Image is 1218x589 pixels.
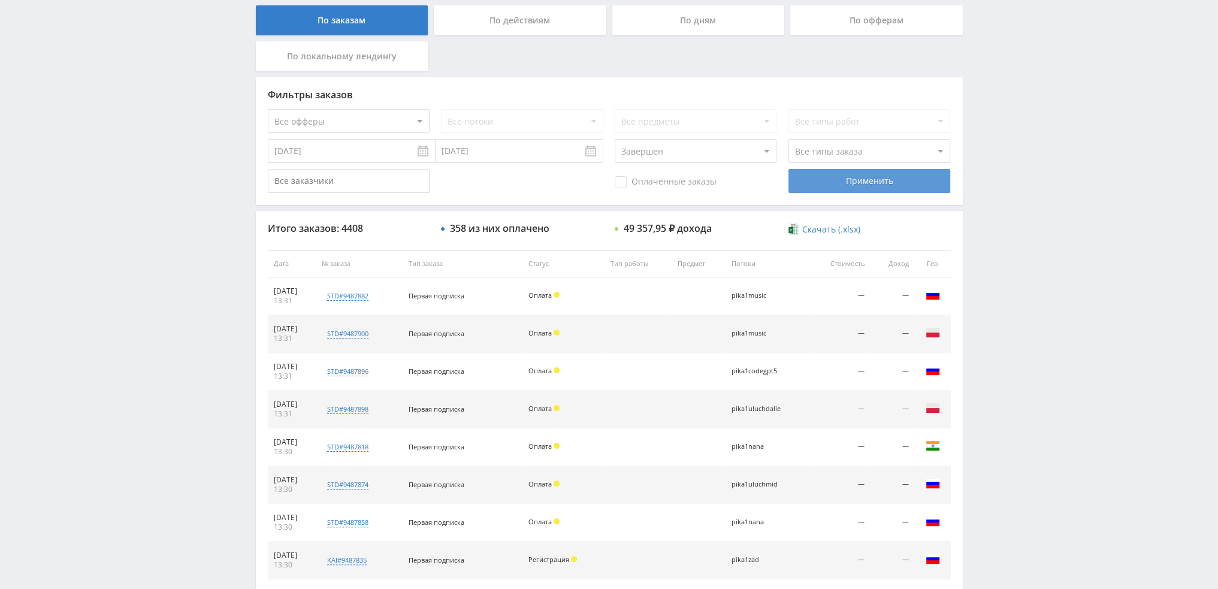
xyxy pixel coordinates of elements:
span: Холд [554,367,560,373]
div: std#9487900 [327,329,368,339]
th: Тип работы [605,250,672,277]
span: Холд [554,518,560,524]
td: — [808,542,871,579]
div: [DATE] [274,513,310,522]
div: 13:30 [274,485,310,494]
div: По заказам [256,5,428,35]
div: 13:30 [274,560,310,570]
span: Первая подписка [409,329,464,338]
div: По дням [612,5,785,35]
div: 13:30 [274,447,310,457]
th: Потоки [726,250,808,277]
span: Холд [571,556,577,562]
span: Холд [554,330,560,336]
td: — [808,391,871,428]
span: Холд [554,443,560,449]
img: rus.png [926,476,940,491]
div: 13:31 [274,334,310,343]
div: По действиям [434,5,606,35]
div: pika1music [732,330,785,337]
span: Оплата [528,366,552,375]
span: Оплата [528,479,552,488]
div: [DATE] [274,400,310,409]
img: ind.png [926,439,940,453]
th: Статус [522,250,605,277]
span: Первая подписка [409,404,464,413]
span: Холд [554,292,560,298]
td: — [808,315,871,353]
div: По офферам [790,5,963,35]
a: Скачать (.xlsx) [788,223,860,235]
div: 358 из них оплачено [450,223,549,234]
div: pika1uluchdalle [732,405,785,413]
div: [DATE] [274,437,310,447]
div: pika1music [732,292,785,300]
td: — [871,277,914,315]
span: Оплата [528,517,552,526]
div: 13:31 [274,409,310,419]
div: std#9487818 [327,442,368,452]
th: Стоимость [808,250,871,277]
img: pol.png [926,325,940,340]
td: — [808,466,871,504]
div: std#9487898 [327,404,368,414]
th: Тип заказа [403,250,522,277]
span: Оплата [528,404,552,413]
div: std#9487882 [327,291,368,301]
td: — [871,542,914,579]
div: [DATE] [274,324,310,334]
span: Оплата [528,328,552,337]
span: Холд [554,405,560,411]
div: Итого заказов: 4408 [268,223,430,234]
div: kai#9487835 [327,555,367,565]
span: Скачать (.xlsx) [802,225,860,234]
td: — [871,315,914,353]
td: — [871,353,914,391]
img: pol.png [926,401,940,415]
span: Первая подписка [409,480,464,489]
img: rus.png [926,552,940,566]
td: — [808,504,871,542]
td: — [808,428,871,466]
div: 13:31 [274,371,310,381]
div: pika1nana [732,518,785,526]
div: std#9487858 [327,518,368,527]
img: rus.png [926,288,940,302]
div: std#9487896 [327,367,368,376]
div: 13:30 [274,522,310,532]
span: Первая подписка [409,367,464,376]
div: Применить [788,169,950,193]
div: По локальному лендингу [256,41,428,71]
th: Доход [871,250,914,277]
div: 49 357,95 ₽ дохода [624,223,712,234]
span: Регистрация [528,555,569,564]
span: Первая подписка [409,442,464,451]
div: Фильтры заказов [268,89,951,100]
span: Оплата [528,291,552,300]
div: [DATE] [274,286,310,296]
td: — [871,428,914,466]
div: std#9487874 [327,480,368,490]
span: Первая подписка [409,518,464,527]
td: — [871,391,914,428]
div: 13:31 [274,296,310,306]
img: rus.png [926,363,940,377]
td: — [808,353,871,391]
img: xlsx [788,223,799,235]
span: Оплаченные заказы [615,176,717,188]
div: pika1zad [732,556,785,564]
td: — [808,277,871,315]
div: [DATE] [274,362,310,371]
td: — [871,504,914,542]
input: Все заказчики [268,169,430,193]
td: — [871,466,914,504]
span: Первая подписка [409,291,464,300]
span: Первая подписка [409,555,464,564]
div: [DATE] [274,475,310,485]
th: Предмет [672,250,725,277]
div: pika1nana [732,443,785,451]
img: rus.png [926,514,940,528]
div: pika1uluchmid [732,481,785,488]
span: Оплата [528,442,552,451]
th: № заказа [316,250,403,277]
